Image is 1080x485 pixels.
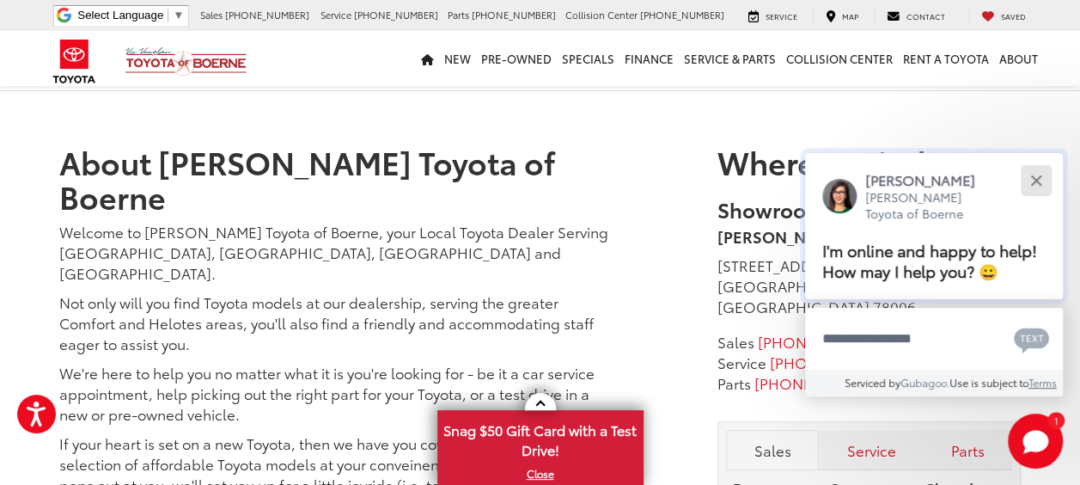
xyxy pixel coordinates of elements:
[766,10,797,21] span: Service
[1001,10,1026,21] span: Saved
[758,331,888,352] span: [PHONE_NUMBER]
[439,31,476,86] a: New
[173,9,184,21] span: ▼
[354,8,438,21] span: [PHONE_NUMBER]
[781,31,898,86] a: Collision Center
[439,412,642,464] span: Snag $50 Gift Card with a Test Drive!
[770,352,900,372] a: <span class='callNowClass2'>210-764-3118</span>
[1028,375,1057,390] a: Terms
[874,9,958,23] a: Contact
[59,221,610,283] p: Welcome to [PERSON_NAME] Toyota of Boerne, your Local Toyota Dealer Serving [GEOGRAPHIC_DATA], [G...
[754,372,884,393] a: <span class='callNowClass3'>210-764-3012</span>
[476,31,557,86] a: Pre-Owned
[842,10,858,21] span: Map
[900,375,949,390] a: Gubagoo.
[813,9,871,23] a: Map
[448,8,469,21] span: Parts
[472,8,556,21] span: [PHONE_NUMBER]
[77,9,184,21] a: Select Language​
[42,34,107,89] img: Toyota
[416,31,439,86] a: Home
[717,229,1021,246] h5: [PERSON_NAME] Toyota of Boerne
[968,9,1039,23] a: My Saved Vehicles
[805,308,1063,370] textarea: Type your message
[898,31,994,86] a: Rent a Toyota
[754,372,884,393] span: [PHONE_NUMBER]
[1053,416,1058,424] span: 1
[59,362,610,424] p: We're here to help you no matter what it is you're looking for - be it a car service appointment,...
[865,170,992,189] p: [PERSON_NAME]
[994,31,1043,86] a: About
[1014,326,1049,353] svg: Text
[906,10,945,21] span: Contact
[717,352,766,372] span: Service
[717,144,1021,179] h4: Where to Find Us
[717,198,1021,220] h5: Showroom
[717,331,754,352] span: Sales
[679,31,781,86] a: Service & Parts: Opens in a new tab
[717,372,751,393] span: Parts
[865,189,992,223] p: [PERSON_NAME] Toyota of Boerne
[557,31,619,86] a: Specials
[717,255,1021,316] address: [STREET_ADDRESS] [GEOGRAPHIC_DATA], [GEOGRAPHIC_DATA] 78006
[758,331,888,352] a: <span class='callNowClass'>210-764-3147</span>
[565,8,638,21] span: Collision Center
[125,46,247,77] img: Vic Vaughan Toyota of Boerne
[726,430,819,470] a: Sales
[200,8,223,21] span: Sales
[59,292,610,353] p: Not only will you find Toyota models at our dealership, serving the greater Comfort and Helotes a...
[819,430,924,470] a: Service
[822,238,1037,282] span: I'm online and happy to help! How may I help you? 😀
[1008,414,1063,469] svg: Start Chat
[225,8,309,21] span: [PHONE_NUMBER]
[924,430,1013,470] a: Parts
[1017,162,1054,199] button: Close
[845,375,900,390] span: Serviced by
[949,375,1028,390] span: Use is subject to
[320,8,351,21] span: Service
[735,9,810,23] a: Service
[619,31,679,86] a: Finance
[640,8,724,21] span: [PHONE_NUMBER]
[77,9,163,21] span: Select Language
[770,352,900,372] span: [PHONE_NUMBER]
[805,153,1063,396] div: Close[PERSON_NAME][PERSON_NAME] Toyota of BoerneI'm online and happy to help! How may I help you?...
[59,144,610,212] h1: About [PERSON_NAME] Toyota of Boerne
[1009,319,1054,358] button: Chat with SMS
[1008,414,1063,469] button: Toggle Chat Window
